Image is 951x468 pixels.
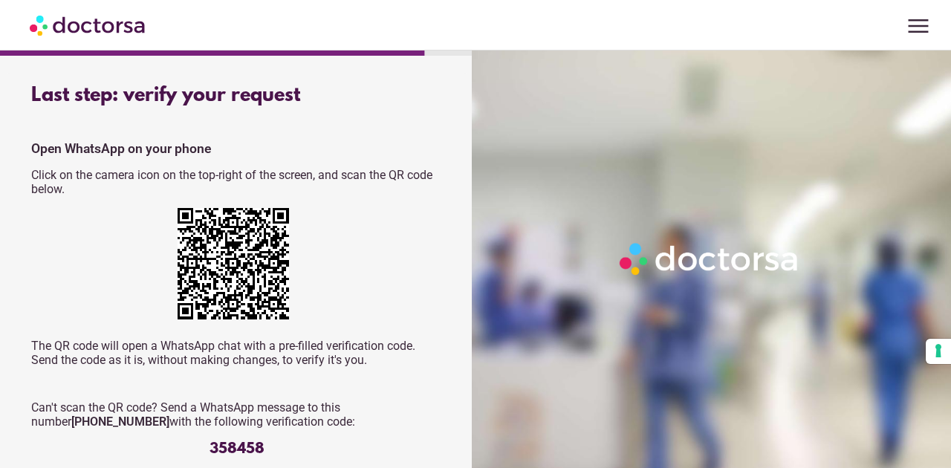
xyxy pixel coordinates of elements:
p: Can't scan the QR code? Send a WhatsApp message to this number with the following verification code: [31,400,443,429]
div: https://wa.me/+12673231263?text=My+request+verification+code+is+358458 [178,208,296,327]
img: Logo-Doctorsa-trans-White-partial-flat.png [614,238,805,280]
img: gjTN1SNH6D4NrIelpJFJa7IG1sKUtyrCqywgQSMBuEqfGciasSAEVzniNwHrf2r8IEO1tMuNAAAAAElFTkSuQmCC [178,208,289,319]
strong: [PHONE_NUMBER] [71,415,169,429]
strong: Open WhatsApp on your phone [31,141,211,156]
div: Last step: verify your request [31,85,443,107]
img: Doctorsa.com [30,8,147,42]
p: The QR code will open a WhatsApp chat with a pre-filled verification code. Send the code as it is... [31,339,443,367]
span: menu [904,12,932,40]
div: 358458 [31,441,443,458]
button: Your consent preferences for tracking technologies [926,339,951,364]
p: Click on the camera icon on the top-right of the screen, and scan the QR code below. [31,168,443,196]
